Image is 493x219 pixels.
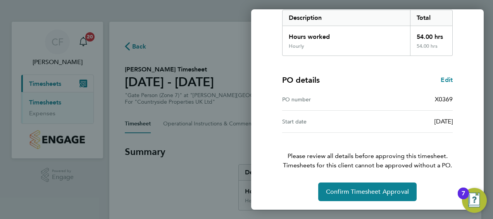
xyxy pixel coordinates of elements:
[282,10,453,56] div: Summary of 18 - 24 Aug 2025
[462,193,465,203] div: 7
[273,161,462,170] span: Timesheets for this client cannot be approved without a PO.
[282,117,367,126] div: Start date
[441,75,453,85] a: Edit
[282,75,320,85] h4: PO details
[410,26,453,43] div: 54.00 hrs
[283,26,410,43] div: Hours worked
[273,133,462,170] p: Please review all details before approving this timesheet.
[318,182,417,201] button: Confirm Timesheet Approval
[462,188,487,213] button: Open Resource Center, 7 new notifications
[283,10,410,26] div: Description
[441,76,453,83] span: Edit
[282,95,367,104] div: PO number
[410,10,453,26] div: Total
[367,117,453,126] div: [DATE]
[435,96,453,103] span: X0369
[326,188,409,196] span: Confirm Timesheet Approval
[289,43,304,49] div: Hourly
[410,43,453,56] div: 54.00 hrs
